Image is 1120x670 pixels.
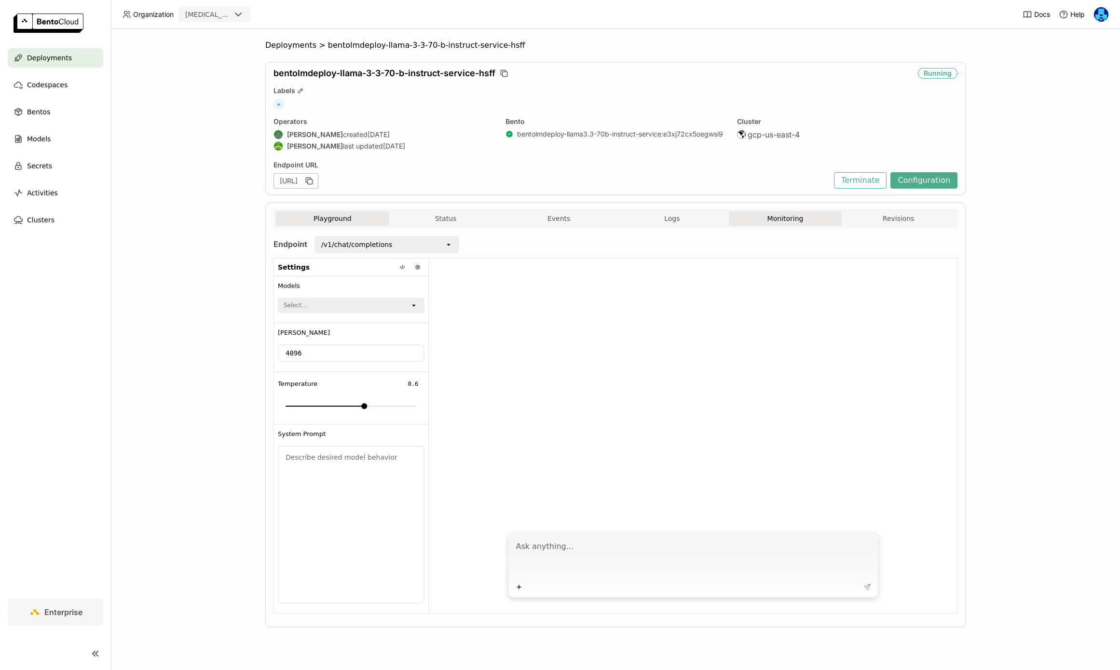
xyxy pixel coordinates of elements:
[27,133,51,145] span: Models
[502,211,615,226] button: Events
[44,607,82,617] span: Enterprise
[278,430,326,438] span: System Prompt
[273,68,495,79] span: bentolmdeploy-llama-3-3-70-b-instruct-service-hsff
[287,142,343,150] strong: [PERSON_NAME]
[265,41,316,50] span: Deployments
[321,240,392,249] div: /v1/chat/completions
[8,102,103,122] a: Bentos
[664,214,680,223] span: Logs
[273,117,494,126] div: Operators
[402,378,424,390] input: Temperature
[273,130,494,139] div: created
[274,259,428,276] div: Settings
[737,117,957,126] div: Cluster
[842,211,955,226] button: Revisions
[284,301,307,310] div: Select...
[278,380,317,388] span: Temperature
[265,41,966,50] nav: Breadcrumbs navigation
[316,41,328,50] span: >
[274,130,283,139] img: Shenyang Zhao
[918,68,957,79] div: Running
[1070,10,1085,19] span: Help
[27,187,58,199] span: Activities
[185,10,231,19] div: [MEDICAL_DATA]
[8,183,103,203] a: Activities
[8,75,103,95] a: Codespaces
[27,160,52,172] span: Secrets
[273,99,284,109] span: +
[410,301,418,309] svg: open
[278,329,330,337] span: [PERSON_NAME]
[278,282,300,290] span: Models
[890,172,957,189] button: Configuration
[273,86,957,95] div: Labels
[273,161,829,169] div: Endpoint URL
[274,142,283,150] img: Steve Guo
[729,211,842,226] button: Monitoring
[748,130,800,139] span: gcp-us-east-4
[287,130,343,139] strong: [PERSON_NAME]
[389,211,503,226] button: Status
[8,129,103,149] a: Models
[27,79,68,91] span: Codespaces
[515,583,523,591] svg: Plus
[232,10,232,20] input: Selected revia.
[1059,10,1085,19] div: Help
[273,239,307,249] strong: Endpoint
[1034,10,1050,19] span: Docs
[834,172,887,189] button: Terminate
[1094,7,1108,22] img: Yi Guo
[505,117,726,126] div: Bento
[8,210,103,230] a: Clusters
[383,142,405,150] span: [DATE]
[8,599,103,626] a: Enterprise
[273,141,494,151] div: last updated
[273,173,318,189] div: [URL]
[276,211,389,226] button: Playground
[445,241,452,248] svg: open
[1023,10,1050,19] a: Docs
[393,240,394,249] input: Selected /v1/chat/completions.
[8,48,103,68] a: Deployments
[368,130,390,139] span: [DATE]
[328,41,525,50] span: bentolmdeploy-llama-3-3-70-b-instruct-service-hsff
[517,130,723,138] a: bentolmdeploy-llama3.3-70b-instruct-service:e3xj72cx5oegwsi9
[133,10,174,19] span: Organization
[14,14,83,33] img: logo
[27,52,72,64] span: Deployments
[27,214,55,226] span: Clusters
[8,156,103,176] a: Secrets
[27,106,50,118] span: Bentos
